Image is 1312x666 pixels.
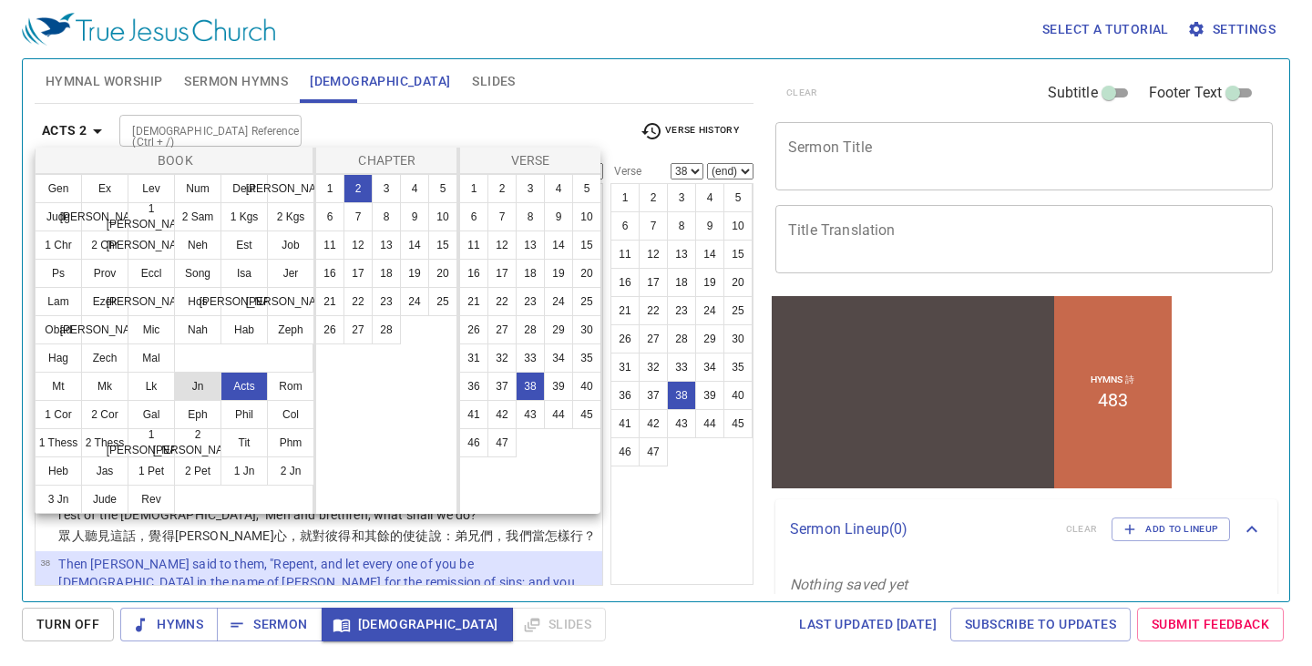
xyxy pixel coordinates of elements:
[81,485,128,514] button: Jude
[174,372,221,401] button: Jn
[487,174,517,203] button: 2
[428,287,457,316] button: 25
[459,174,488,203] button: 1
[516,259,545,288] button: 18
[400,287,429,316] button: 24
[487,343,517,373] button: 32
[81,287,128,316] button: Ezek
[372,259,401,288] button: 18
[220,372,268,401] button: Acts
[35,259,82,288] button: Ps
[343,231,373,260] button: 12
[35,485,82,514] button: 3 Jn
[35,231,82,260] button: 1 Chr
[459,231,488,260] button: 11
[174,428,221,457] button: 2 [PERSON_NAME]
[459,315,488,344] button: 26
[174,315,221,344] button: Nah
[267,456,314,486] button: 2 Jn
[372,174,401,203] button: 3
[128,428,175,457] button: 1 [PERSON_NAME]
[487,202,517,231] button: 7
[487,428,517,457] button: 47
[372,287,401,316] button: 23
[343,202,373,231] button: 7
[81,343,128,373] button: Zech
[267,202,314,231] button: 2 Kgs
[343,287,373,316] button: 22
[81,400,128,429] button: 2 Cor
[128,315,175,344] button: Mic
[267,400,314,429] button: Col
[544,231,573,260] button: 14
[267,315,314,344] button: Zeph
[572,231,601,260] button: 15
[174,231,221,260] button: Neh
[81,231,128,260] button: 2 Chr
[516,231,545,260] button: 13
[128,231,175,260] button: [PERSON_NAME]
[81,202,128,231] button: [PERSON_NAME]
[428,231,457,260] button: 15
[128,174,175,203] button: Lev
[487,315,517,344] button: 27
[35,202,82,231] button: Judg
[459,428,488,457] button: 46
[459,400,488,429] button: 41
[400,174,429,203] button: 4
[330,97,360,118] li: 483
[39,151,312,169] p: Book
[35,174,82,203] button: Gen
[315,287,344,316] button: 21
[343,315,373,344] button: 27
[315,259,344,288] button: 16
[572,174,601,203] button: 5
[464,151,597,169] p: Verse
[323,81,366,94] p: Hymns 詩
[572,287,601,316] button: 25
[516,400,545,429] button: 43
[220,202,268,231] button: 1 Kgs
[220,231,268,260] button: Est
[487,287,517,316] button: 22
[35,456,82,486] button: Heb
[174,287,221,316] button: Hos
[128,287,175,316] button: [PERSON_NAME]
[174,456,221,486] button: 2 Pet
[315,315,344,344] button: 26
[128,259,175,288] button: Eccl
[487,372,517,401] button: 37
[267,259,314,288] button: Jer
[128,456,175,486] button: 1 Pet
[428,174,457,203] button: 5
[343,259,373,288] button: 17
[35,400,82,429] button: 1 Cor
[544,372,573,401] button: 39
[516,202,545,231] button: 8
[220,259,268,288] button: Isa
[400,259,429,288] button: 19
[544,400,573,429] button: 44
[516,174,545,203] button: 3
[220,315,268,344] button: Hab
[267,372,314,401] button: Rom
[487,400,517,429] button: 42
[220,400,268,429] button: Phil
[315,231,344,260] button: 11
[174,400,221,429] button: Eph
[35,372,82,401] button: Mt
[544,202,573,231] button: 9
[572,315,601,344] button: 30
[35,287,82,316] button: Lam
[544,315,573,344] button: 29
[267,231,314,260] button: Job
[572,259,601,288] button: 20
[372,202,401,231] button: 8
[320,151,455,169] p: Chapter
[459,372,488,401] button: 36
[516,287,545,316] button: 23
[35,428,82,457] button: 1 Thess
[400,202,429,231] button: 9
[174,259,221,288] button: Song
[572,202,601,231] button: 10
